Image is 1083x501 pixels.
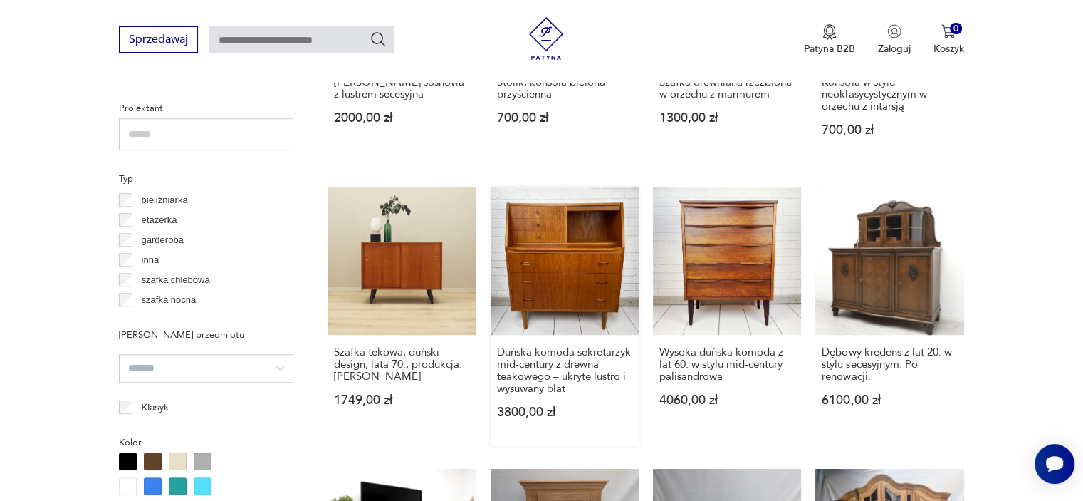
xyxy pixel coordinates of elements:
[659,76,795,100] h3: Szafka drewniana rzeźbiona w orzechu z marmurem
[804,24,855,56] a: Ikona medaluPatyna B2B
[497,346,632,395] h3: Duńska komoda sekretarzyk mid-century z drewna teakowego – ukryte lustro i wysuwany blat
[142,252,159,268] p: inna
[334,112,469,124] p: 2000,00 zł
[328,187,476,446] a: Szafka tekowa, duński design, lata 70., produkcja: DaniaSzafka tekowa, duński design, lata 70., p...
[822,76,957,113] h3: Konsola w stylu neoklasycystycznym w orzechu z intarsją
[933,42,964,56] p: Koszyk
[804,24,855,56] button: Patyna B2B
[142,292,197,308] p: szafka nocna
[525,17,567,60] img: Patyna - sklep z meblami i dekoracjami vintage
[804,42,855,56] p: Patyna B2B
[119,26,198,53] button: Sprzedawaj
[142,400,169,415] p: Klasyk
[941,24,956,38] img: Ikona koszyka
[822,24,837,40] img: Ikona medalu
[142,272,210,288] p: szafka chlebowa
[142,212,177,228] p: etażerka
[491,187,639,446] a: Duńska komoda sekretarzyk mid-century z drewna teakowego – ukryte lustro i wysuwany blatDuńska ko...
[497,112,632,124] p: 700,00 zł
[822,124,957,136] p: 700,00 zł
[878,42,911,56] p: Zaloguj
[334,76,469,100] h3: [PERSON_NAME] sosnowa z lustrem secesyjna
[119,100,293,116] p: Projektant
[815,187,963,446] a: Dębowy kredens z lat 20. w stylu secesyjnym. Po renowacji.Dębowy kredens z lat 20. w stylu secesy...
[659,394,795,406] p: 4060,00 zł
[497,406,632,418] p: 3800,00 zł
[950,23,962,35] div: 0
[142,192,188,208] p: bieliźniarka
[822,394,957,406] p: 6100,00 zł
[653,187,801,446] a: Wysoka duńska komoda z lat 60. w stylu mid-century palisandrowaWysoka duńska komoda z lat 60. w s...
[119,435,293,450] p: Kolor
[370,31,387,48] button: Szukaj
[334,346,469,383] h3: Szafka tekowa, duński design, lata 70., produkcja: [PERSON_NAME]
[878,24,911,56] button: Zaloguj
[822,346,957,383] h3: Dębowy kredens z lat 20. w stylu secesyjnym. Po renowacji.
[1035,444,1074,484] iframe: Smartsupp widget button
[334,394,469,406] p: 1749,00 zł
[119,36,198,46] a: Sprzedawaj
[659,112,795,124] p: 1300,00 zł
[119,171,293,187] p: Typ
[497,76,632,100] h3: Stolik, konsola bielona przyścienna
[887,24,901,38] img: Ikonka użytkownika
[119,327,293,343] p: [PERSON_NAME] przedmiotu
[659,346,795,383] h3: Wysoka duńska komoda z lat 60. w stylu mid-century palisandrowa
[933,24,964,56] button: 0Koszyk
[142,232,184,248] p: garderoba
